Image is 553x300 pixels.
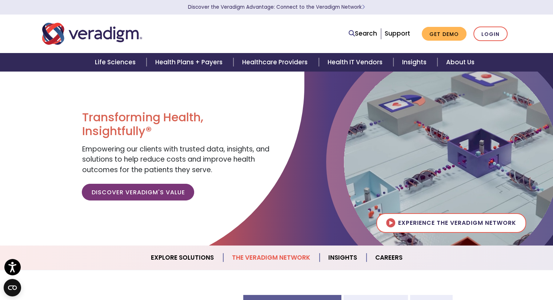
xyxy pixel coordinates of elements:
[320,248,366,267] a: Insights
[319,53,393,72] a: Health IT Vendors
[142,248,223,267] a: Explore Solutions
[422,27,466,41] a: Get Demo
[86,53,147,72] a: Life Sciences
[82,184,194,200] a: Discover Veradigm's Value
[223,248,320,267] a: The Veradigm Network
[349,29,377,38] a: Search
[233,53,318,72] a: Healthcare Providers
[82,110,271,138] h1: Transforming Health, Insightfully®
[366,248,411,267] a: Careers
[393,53,437,72] a: Insights
[437,53,483,72] a: About Us
[362,4,365,11] span: Learn More
[82,144,269,175] span: Empowering our clients with trusted data, insights, and solutions to help reduce costs and improv...
[188,4,365,11] a: Discover the Veradigm Advantage: Connect to the Veradigm NetworkLearn More
[385,29,410,38] a: Support
[473,27,508,41] a: Login
[147,53,233,72] a: Health Plans + Payers
[4,279,21,296] button: Open CMP widget
[42,22,142,46] img: Veradigm logo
